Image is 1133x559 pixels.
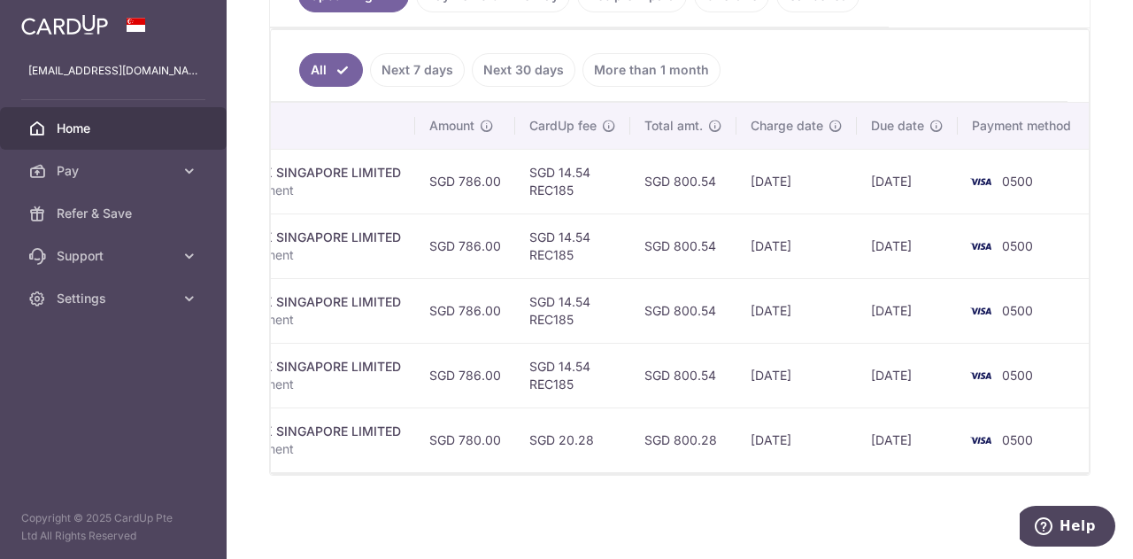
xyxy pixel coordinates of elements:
[857,214,958,278] td: [DATE]
[871,117,924,135] span: Due date
[736,278,857,343] td: [DATE]
[57,247,173,265] span: Support
[150,358,401,376] div: Car Loan. MAYBANK SINGAPORE LIMITED
[415,343,515,408] td: SGD 786.00
[963,365,998,386] img: Bank Card
[1002,238,1033,253] span: 0500
[57,162,173,180] span: Pay
[630,343,736,408] td: SGD 800.54
[736,408,857,472] td: [DATE]
[415,278,515,343] td: SGD 786.00
[150,293,401,311] div: Car Loan. MAYBANK SINGAPORE LIMITED
[1002,368,1033,383] span: 0500
[415,149,515,214] td: SGD 786.00
[150,440,401,458] p: UOB Evol Car Installment
[21,14,108,35] img: CardUp
[857,149,958,214] td: [DATE]
[1002,303,1033,318] span: 0500
[150,229,401,246] div: Car Loan. MAYBANK SINGAPORE LIMITED
[370,53,465,87] a: Next 7 days
[644,117,703,135] span: Total amt.
[630,214,736,278] td: SGD 800.54
[1002,174,1033,189] span: 0500
[57,205,173,222] span: Refer & Save
[515,343,630,408] td: SGD 14.54 REC185
[751,117,823,135] span: Charge date
[150,423,401,440] div: Car Loan. MAYBANK SINGAPORE LIMITED
[57,290,173,307] span: Settings
[472,53,575,87] a: Next 30 days
[515,149,630,214] td: SGD 14.54 REC185
[415,214,515,278] td: SGD 786.00
[963,171,998,192] img: Bank Card
[150,376,401,393] p: UOB Evol Car Installment
[515,278,630,343] td: SGD 14.54 REC185
[1020,506,1115,550] iframe: Opens a widget where you can find more information
[28,62,198,80] p: [EMAIL_ADDRESS][DOMAIN_NAME]
[515,214,630,278] td: SGD 14.54 REC185
[582,53,721,87] a: More than 1 month
[857,408,958,472] td: [DATE]
[736,343,857,408] td: [DATE]
[963,300,998,322] img: Bank Card
[415,408,515,472] td: SGD 780.00
[150,311,401,329] p: UOB Evol Car Installment
[150,164,401,182] div: Car Loan. MAYBANK SINGAPORE LIMITED
[299,53,363,87] a: All
[529,117,597,135] span: CardUp fee
[515,408,630,472] td: SGD 20.28
[150,182,401,199] p: UOB Evol Car Installment
[736,149,857,214] td: [DATE]
[963,236,998,257] img: Bank Card
[150,246,401,264] p: UOB Evol Car Installment
[1002,432,1033,447] span: 0500
[958,103,1092,149] th: Payment method
[429,117,474,135] span: Amount
[630,408,736,472] td: SGD 800.28
[135,103,415,149] th: Payment details
[857,343,958,408] td: [DATE]
[57,120,173,137] span: Home
[630,278,736,343] td: SGD 800.54
[963,430,998,451] img: Bank Card
[630,149,736,214] td: SGD 800.54
[736,214,857,278] td: [DATE]
[857,278,958,343] td: [DATE]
